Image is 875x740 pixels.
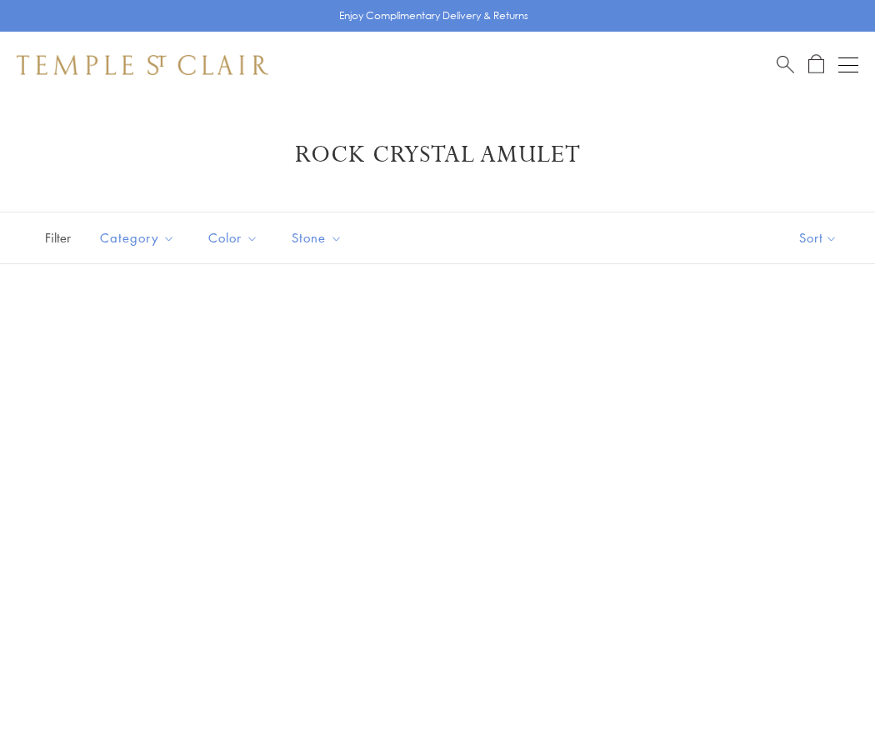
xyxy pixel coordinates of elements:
[87,219,187,257] button: Category
[92,227,187,248] span: Category
[339,7,528,24] p: Enjoy Complimentary Delivery & Returns
[196,219,271,257] button: Color
[279,219,355,257] button: Stone
[283,227,355,248] span: Stone
[762,212,875,263] button: Show sort by
[17,55,268,75] img: Temple St. Clair
[838,55,858,75] button: Open navigation
[808,54,824,75] a: Open Shopping Bag
[42,140,833,170] h1: Rock Crystal Amulet
[777,54,794,75] a: Search
[200,227,271,248] span: Color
